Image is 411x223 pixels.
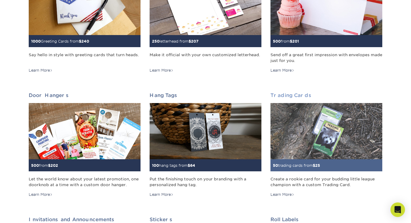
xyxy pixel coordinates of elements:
div: Say hello in style with greeting cards that turn heads. [29,52,141,63]
div: Create a rookie card for your budding little league champion with a custom Trading Card. [270,176,382,188]
div: Send off a great first impression with envelopes made just for you. [270,52,382,63]
span: 64 [190,163,195,168]
small: Greeting Cards from [31,39,89,44]
div: Learn More [150,68,173,73]
div: Learn More [29,192,53,197]
div: Open Intercom Messenger [390,202,405,217]
small: from [31,163,58,168]
span: 25 [315,163,320,168]
div: Learn More [150,192,173,197]
h2: Stickers [150,217,261,222]
h2: Trading Cards [270,92,382,98]
a: Door Hangers 500from$202 Let the world know about your latest promotion, one doorknob at a time w... [29,92,141,197]
span: 207 [191,39,199,44]
span: 201 [292,39,299,44]
div: Learn More [270,192,294,197]
small: trading cards from [273,163,320,168]
span: 500 [273,39,281,44]
img: Hang Tags [150,103,261,159]
img: Door Hangers [29,103,141,159]
span: $ [79,39,81,44]
span: 240 [81,39,89,44]
h2: Roll Labels [270,217,382,222]
small: hang tags from [152,163,195,168]
span: 202 [50,163,58,168]
h2: Invitations and Announcements [29,217,141,222]
a: Hang Tags 100hang tags from$64 Put the finishing touch on your branding with a personalized hang ... [150,92,261,197]
span: $ [313,163,315,168]
a: Trading Cards 50trading cards from$25 Create a rookie card for your budding little league champio... [270,92,382,197]
span: 50 [273,163,278,168]
img: Trading Cards [270,103,382,159]
div: Learn More [29,68,53,73]
span: 500 [31,163,39,168]
small: from [273,39,299,44]
span: $ [290,39,292,44]
span: $ [189,39,191,44]
div: Learn More [270,68,294,73]
span: $ [188,163,190,168]
h2: Hang Tags [150,92,261,98]
small: letterhead from [152,39,199,44]
div: Let the world know about your latest promotion, one doorknob at a time with a custom door hanger. [29,176,141,188]
div: Put the finishing touch on your branding with a personalized hang tag. [150,176,261,188]
span: 100 [152,163,159,168]
span: 1000 [31,39,41,44]
h2: Door Hangers [29,92,141,98]
div: Make it official with your own customized letterhead. [150,52,261,63]
span: $ [48,163,50,168]
span: 250 [152,39,160,44]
